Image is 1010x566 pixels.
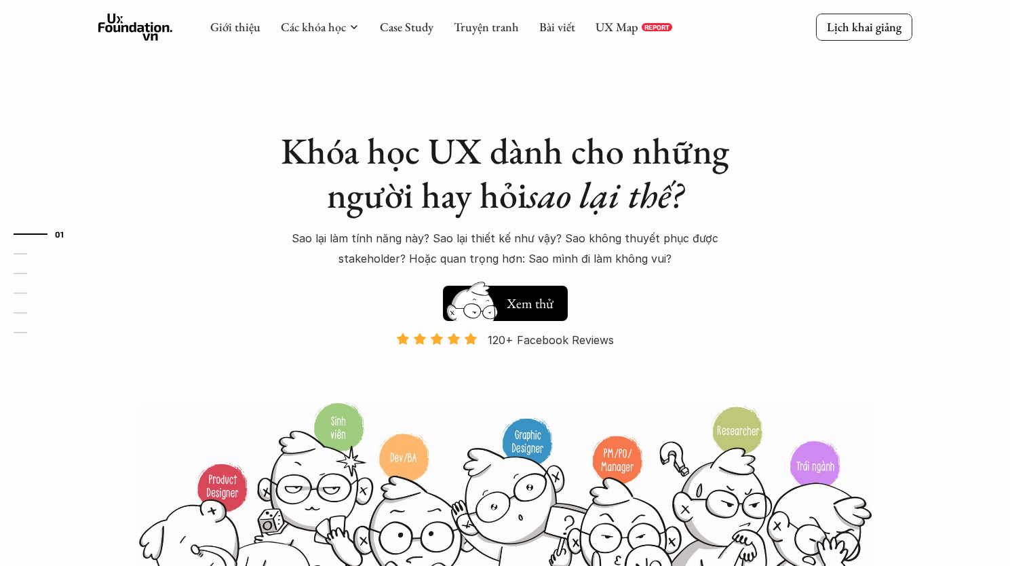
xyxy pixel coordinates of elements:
strong: 01 [55,229,64,238]
a: UX Map [596,19,638,35]
em: sao lại thế? [527,171,683,219]
p: 120+ Facebook Reviews [488,330,614,350]
a: 120+ Facebook Reviews [385,332,626,400]
a: REPORT [642,23,672,31]
h1: Khóa học UX dành cho những người hay hỏi [268,129,743,217]
a: Bài viết [539,19,575,35]
p: Sao lại làm tính năng này? Sao lại thiết kế như vậy? Sao không thuyết phục được stakeholder? Hoặc... [268,228,743,269]
a: Giới thiệu [210,19,260,35]
a: Lịch khai giảng [816,14,912,40]
a: Các khóa học [281,19,346,35]
p: Lịch khai giảng [827,19,901,35]
h5: Xem thử [507,294,553,313]
p: REPORT [644,23,669,31]
a: Xem thử [443,279,568,321]
a: 01 [14,226,78,242]
a: Case Study [380,19,433,35]
a: Truyện tranh [454,19,519,35]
